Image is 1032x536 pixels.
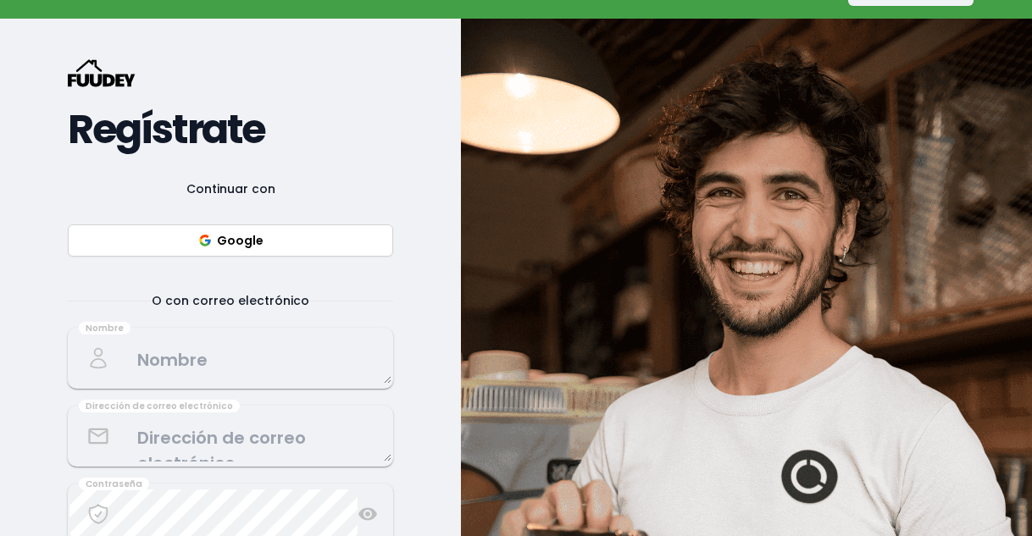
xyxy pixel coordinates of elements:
[68,101,265,157] font: Regístrate
[152,292,309,309] font: O con correo electrónico
[68,224,393,257] button: Google
[68,59,136,87] svg: {/* Added fill="currentColor" here */} {/* This rectangle defines the background. Its explicit fi...
[86,400,233,412] font: Dirección de correo electrónico
[186,180,275,197] font: Continuar con
[86,478,142,490] font: Contraseña
[217,232,264,249] font: Google
[86,322,124,334] font: Nombre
